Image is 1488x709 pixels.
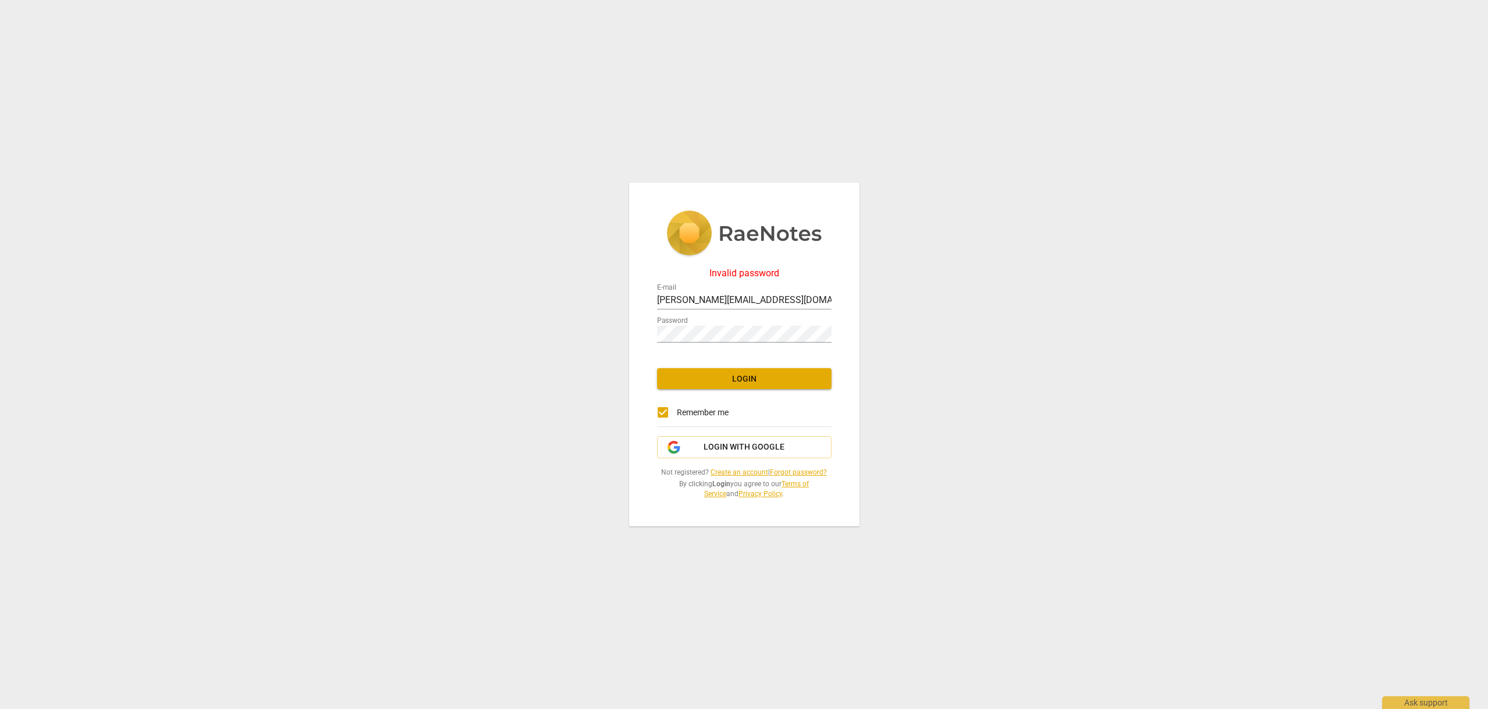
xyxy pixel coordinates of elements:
a: Privacy Policy [738,490,782,498]
a: Forgot password? [770,468,827,476]
span: Login with Google [704,441,784,453]
span: Not registered? | [657,468,832,478]
div: Ask support [1382,696,1469,709]
label: E-mail [657,284,676,291]
a: Create an account [711,468,768,476]
div: Invalid password [657,268,832,279]
button: Login with Google [657,436,832,458]
span: By clicking you agree to our and . [657,479,832,498]
b: Login [712,480,730,488]
a: Terms of Service [704,480,809,498]
label: Password [657,318,688,325]
button: Login [657,368,832,389]
span: Login [666,373,822,385]
span: Remember me [677,407,729,419]
img: 5ac2273c67554f335776073100b6d88f.svg [666,211,822,258]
